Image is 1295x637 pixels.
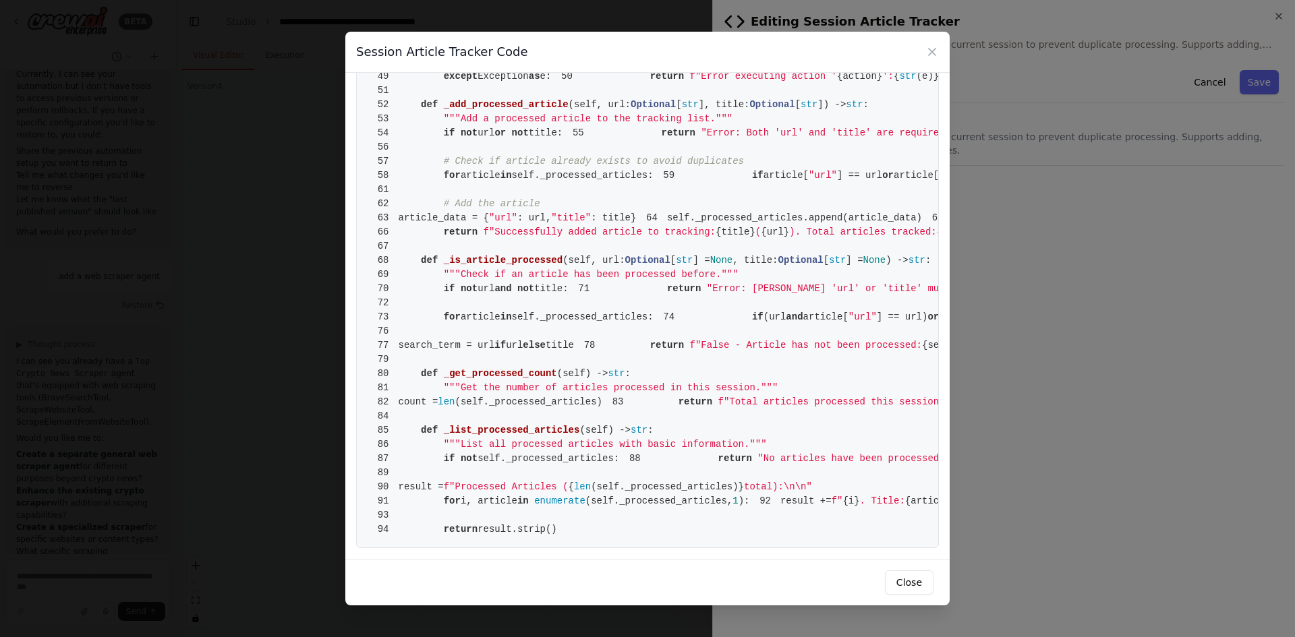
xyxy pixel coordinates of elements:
span: 54 [368,126,399,140]
span: {action} [837,71,882,82]
span: : url, [517,212,551,223]
span: as [529,71,540,82]
span: ( [563,255,568,266]
span: ): [739,495,750,506]
span: 49 [368,69,399,84]
span: url [506,340,523,351]
span: 52 [368,98,399,112]
span: f"False - Article has not been processed: [690,340,922,351]
span: 57 [368,154,399,169]
span: if [444,283,455,294]
span: ) -> [585,368,608,379]
span: "url" [489,212,517,223]
span: 93 [368,508,399,522]
span: {title} [716,226,755,237]
span: article[ [764,170,809,181]
span: : [647,425,653,435]
span: ] = [846,255,863,266]
span: ] == url [837,170,882,181]
span: not [461,127,478,138]
span: : [925,255,931,266]
span: ] = [693,255,710,266]
span: 70 [368,282,399,296]
span: _get_processed_count [444,368,557,379]
span: { [569,481,574,492]
span: ], title: [699,99,750,110]
span: and [494,283,511,294]
span: { [937,226,942,237]
span: 65 [922,211,953,225]
span: or [882,170,894,181]
span: result += [780,495,832,506]
span: ': [882,71,894,82]
span: return [444,524,478,535]
span: (url [764,311,786,322]
span: ) -> [824,99,846,110]
span: 50 [551,69,582,84]
span: "url" [848,311,877,322]
span: f"Processed Articles ( [444,481,569,492]
span: 78 [574,338,605,353]
span: { [894,71,899,82]
span: ). Total articles tracked: [789,226,936,237]
span: 59 [654,169,685,183]
span: except [444,71,478,82]
span: _list_processed_articles [444,425,580,435]
span: def [421,255,438,266]
span: 51 [368,84,399,98]
span: : title} [591,212,636,223]
span: f"Error executing action ' [690,71,837,82]
span: ( [569,99,574,110]
span: for [444,311,461,322]
span: Optional [631,99,676,110]
span: i, article [461,495,517,506]
span: str [899,71,916,82]
span: self, url: [574,99,631,110]
span: 89 [368,466,399,480]
span: article[ [894,170,939,181]
span: if [444,127,455,138]
h3: Session Article Tracker Code [356,42,528,61]
span: not [517,283,534,294]
span: else [523,340,546,351]
span: str [682,99,699,110]
span: 81 [368,381,399,395]
span: 58 [368,169,399,183]
span: self._processed_articles: [512,170,654,181]
span: article_data = { [399,212,489,223]
span: enumerate [534,495,585,506]
span: """Check if an article has been processed before.""" [444,269,739,280]
span: : [625,368,631,379]
span: (self._processed_articles) [455,396,602,407]
span: 79 [368,353,399,367]
span: 88 [619,452,650,466]
span: [ [676,99,681,110]
span: self, url: [569,255,625,266]
span: # Check if article already exists to avoid duplicates [444,156,744,166]
span: 61 [368,183,399,197]
span: ] [817,99,823,110]
span: search_term = url [399,340,495,351]
span: return [667,283,701,294]
span: len [438,396,455,407]
span: _is_article_processed [444,255,563,266]
span: 80 [368,367,399,381]
span: total):\n\n" [744,481,812,492]
span: title: [534,283,568,294]
span: . Title: [860,495,905,506]
span: None [863,255,886,266]
span: 92 [749,494,780,508]
span: def [421,99,438,110]
span: e: [540,71,552,82]
span: {i} [842,495,859,506]
span: 67 [368,239,399,253]
span: not [461,283,478,294]
span: and [786,311,803,322]
span: len [574,481,591,492]
span: return [650,71,684,82]
span: self._processed_articles.append(article_data) [636,212,922,223]
span: 91 [368,494,399,508]
span: 94 [368,522,399,537]
span: str [631,425,647,435]
span: (self._processed_articles)} [591,481,744,492]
